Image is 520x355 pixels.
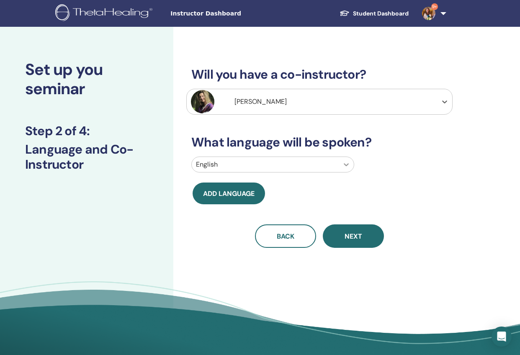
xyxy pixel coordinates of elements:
span: Next [345,232,362,241]
button: Back [255,224,316,248]
a: Student Dashboard [333,6,415,21]
button: Add language [193,183,265,204]
h3: Step 2 of 4 : [25,123,148,139]
span: Instructor Dashboard [170,9,296,18]
div: Open Intercom Messenger [492,327,512,347]
span: Add language [203,189,255,198]
h3: Will you have a co-instructor? [186,67,453,82]
button: Next [323,224,384,248]
h3: Language and Co-Instructor [25,142,148,172]
span: [PERSON_NAME] [234,97,287,106]
img: default.jpg [422,7,435,20]
img: graduation-cap-white.svg [340,10,350,17]
span: 9+ [431,3,438,10]
img: default.jpg [191,90,214,113]
span: Back [277,232,294,241]
h2: Set up you seminar [25,60,148,98]
h3: What language will be spoken? [186,135,453,150]
img: logo.png [55,4,155,23]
